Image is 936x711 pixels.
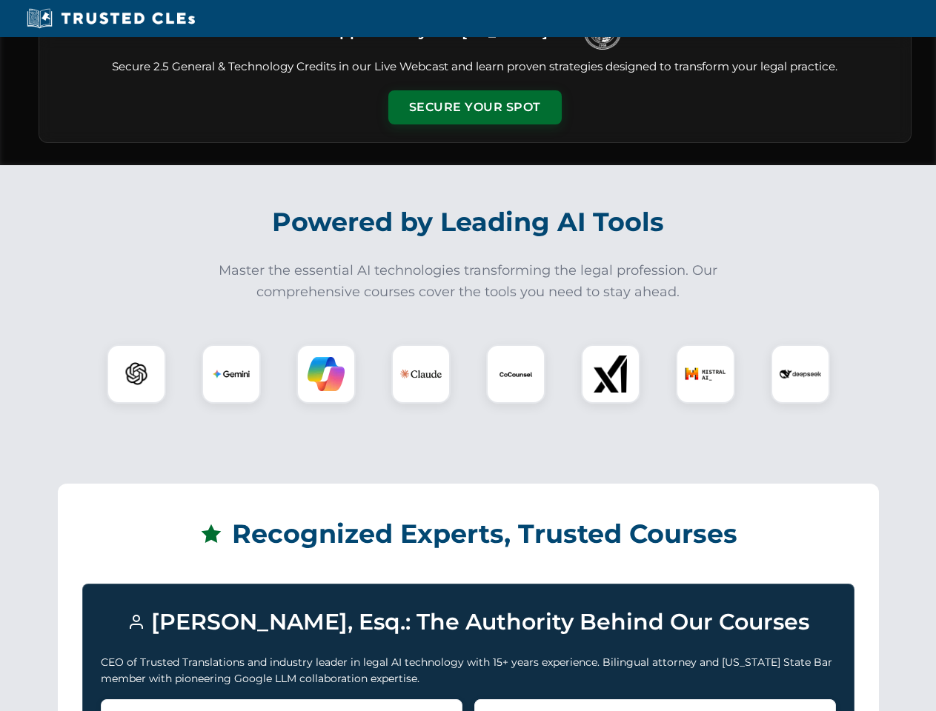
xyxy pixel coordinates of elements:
[581,344,640,404] div: xAI
[388,90,562,124] button: Secure Your Spot
[213,355,250,393] img: Gemini Logo
[107,344,166,404] div: ChatGPT
[592,355,629,393] img: xAI Logo
[296,344,356,404] div: Copilot
[101,654,836,687] p: CEO of Trusted Translations and industry leader in legal AI technology with 15+ years experience....
[202,344,261,404] div: Gemini
[780,353,821,395] img: DeepSeek Logo
[771,344,830,404] div: DeepSeek
[101,602,836,642] h3: [PERSON_NAME], Esq.: The Authority Behind Our Courses
[82,508,854,560] h2: Recognized Experts, Trusted Courses
[486,344,545,404] div: CoCounsel
[57,59,893,76] p: Secure 2.5 General & Technology Credits in our Live Webcast and learn proven strategies designed ...
[308,355,345,393] img: Copilot Logo
[497,355,534,393] img: CoCounsel Logo
[115,353,158,395] img: ChatGPT Logo
[22,7,199,30] img: Trusted CLEs
[209,260,728,303] p: Master the essential AI technologies transforming the legal profession. Our comprehensive courses...
[391,344,451,404] div: Claude
[400,353,442,395] img: Claude Logo
[676,344,735,404] div: Mistral AI
[58,196,879,248] h2: Powered by Leading AI Tools
[685,353,726,395] img: Mistral AI Logo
